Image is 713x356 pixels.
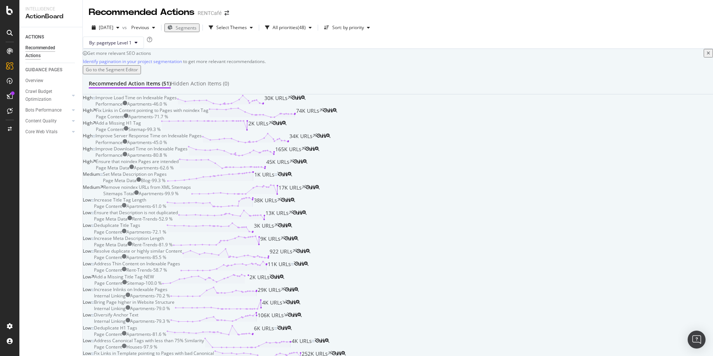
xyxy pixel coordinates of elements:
div: eye-slash [270,275,275,279]
div: binoculars [301,249,306,253]
img: Equal [91,238,94,240]
a: binoculars [291,299,296,305]
a: binoculars [283,171,288,177]
span: 4K URLs [292,337,312,350]
span: 2K URLs [248,120,268,132]
span: High [83,120,92,126]
img: Equal [91,289,94,291]
div: arrow-right-arrow-left [224,10,229,16]
div: Apartments - 45.0 % [127,139,167,146]
a: binoculars [290,286,294,293]
div: magnifying-glass-plus [303,159,307,164]
div: binoculars [298,159,303,164]
div: Content Quality [25,117,57,125]
div: Sitemap - 100.0 % [127,280,162,286]
div: Internal Linking [94,318,126,324]
img: Equal [100,174,103,176]
div: Apartments - 79.0 % [130,305,170,312]
div: binoculars [296,96,301,100]
a: ACTIONS [25,33,77,41]
div: ActionBoard [25,12,76,21]
button: Select Themes [206,22,256,34]
div: ACTIONS [25,33,44,41]
a: binoculars [293,312,297,318]
div: binoculars [299,262,304,266]
div: binoculars [283,223,288,228]
div: magnifying-glass-plus [326,134,330,138]
span: 106K URLs [258,312,284,324]
div: eye-slash [277,172,283,177]
div: eye-slash [294,262,299,266]
div: Rent-Trends - 52.9 % [132,216,173,222]
img: Equal [92,135,95,137]
a: binoculars [283,325,287,331]
span: 30K URLs [264,94,288,107]
img: Equal [312,340,315,342]
span: Low [83,248,91,254]
div: Recommended Actions [89,6,195,19]
span: Previous [128,24,149,31]
div: Intelligence [25,6,76,12]
div: to get more relevant recommendations . [83,57,713,65]
div: Bots Performance [25,106,62,114]
div: Diversify Anchor Text [94,312,138,318]
div: eye-slash [292,210,298,215]
span: Medium [83,184,100,190]
div: Fix Links in Content pointing to Pages with noindex Tag [96,107,208,113]
div: binoculars [275,275,280,279]
img: Equal [91,340,94,342]
button: Go to the Segment Editor [83,65,141,74]
span: 4K URLs [262,299,282,312]
img: Equal [91,250,94,253]
div: eye-slash [284,287,290,292]
div: Add a Missing H1 Tag [96,120,141,126]
div: Remove noindex URLs from XML Sitemaps [103,184,191,190]
div: magnifying-glass-plus [315,147,319,151]
span: Segments [176,25,197,31]
span: Low [83,299,91,305]
div: Apartments - 80.8 % [127,152,167,158]
div: Rent-Trends - 58.7 % [126,267,167,273]
div: binoculars [293,313,297,317]
div: eye-slash [323,108,328,113]
div: Page Content [94,331,122,337]
div: Deduplicate H1 Tags [94,325,137,331]
div: Apartments - 70.2 % [130,293,170,299]
div: Improve Load Time on Indexable Pages [95,94,177,101]
div: Select Themes [216,25,247,30]
a: binoculars [320,337,325,344]
div: eye-slash [305,185,311,190]
div: Resolve duplicate or highly similar Content [94,248,182,254]
div: eye-slash [277,326,283,330]
div: eye-slash [272,121,277,125]
button: close banner [704,49,713,57]
div: ( 48 ) [298,25,306,30]
img: Equal [92,148,95,150]
div: Increase Title Tag Length [94,197,146,203]
div: binoculars [289,236,294,241]
div: Page Content [94,280,122,286]
span: 2K URLs [249,274,270,286]
div: magnifying-glass-plus [288,223,292,228]
div: Page Content [94,203,122,209]
div: Address Canonical Tags with less than 75% Similarity [94,337,204,344]
span: 11K URLs [268,260,291,273]
div: Increase Meta Description Length [94,235,164,241]
span: Low [83,235,91,241]
div: Apartments - 71.7 % [128,113,168,120]
a: binoculars [289,235,294,241]
img: Equal [91,199,94,202]
span: 3K URLs [254,222,274,235]
span: Low [83,222,91,228]
div: Increase Inlinks on Indexable Pages [94,286,167,293]
div: Page Content [96,113,124,120]
a: GUIDANCE PAGES [25,66,77,74]
img: Equal [91,225,94,227]
a: binoculars [283,222,288,228]
span: 13K URLs [266,209,289,222]
div: Page Meta Data [94,216,128,222]
button: Previous [128,22,158,34]
span: High [83,132,92,139]
div: Apartments - 81.6 % [126,331,166,337]
div: Page Meta Data [94,241,128,248]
